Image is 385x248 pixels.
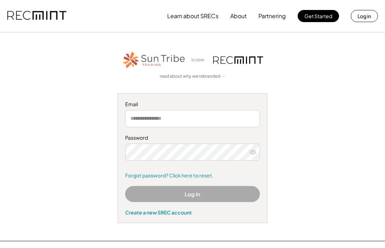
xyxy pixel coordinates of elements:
button: Log In [125,186,260,202]
button: Get Started [298,10,339,22]
div: Password [125,134,260,141]
button: About [230,9,247,23]
img: recmint-logotype%403x.png [7,4,66,28]
button: Log in [351,10,378,22]
div: Create a new SREC account [125,209,260,216]
div: is now [190,57,210,63]
button: Learn about SRECs [167,9,219,23]
img: STT_Horizontal_Logo%2B-%2BColor.png [122,50,186,70]
img: recmint-logotype%403x.png [213,56,263,64]
a: Forgot password? Click here to reset. [125,172,260,179]
div: Email [125,101,260,108]
a: read about why we rebranded → [160,73,225,79]
button: Partnering [258,9,286,23]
